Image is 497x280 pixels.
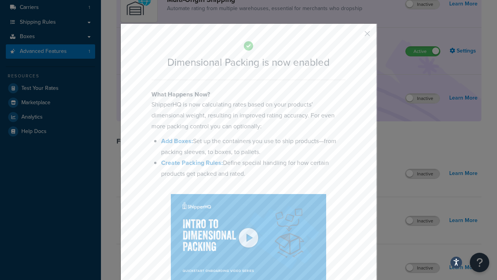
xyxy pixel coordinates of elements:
li: Set up the containers you use to ship products—from packing sleeves, to boxes, to pallets. [161,136,346,157]
h2: Dimensional Packing is now enabled [151,57,346,68]
li: Define special handling for how certain products get packed and rated. [161,157,346,179]
a: Add Boxes: [161,136,193,145]
p: ShipperHQ is now calculating rates based on your products’ dimensional weight, resulting in impro... [151,99,346,132]
a: Create Packing Rules: [161,158,223,167]
h4: What Happens Now? [151,90,346,99]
